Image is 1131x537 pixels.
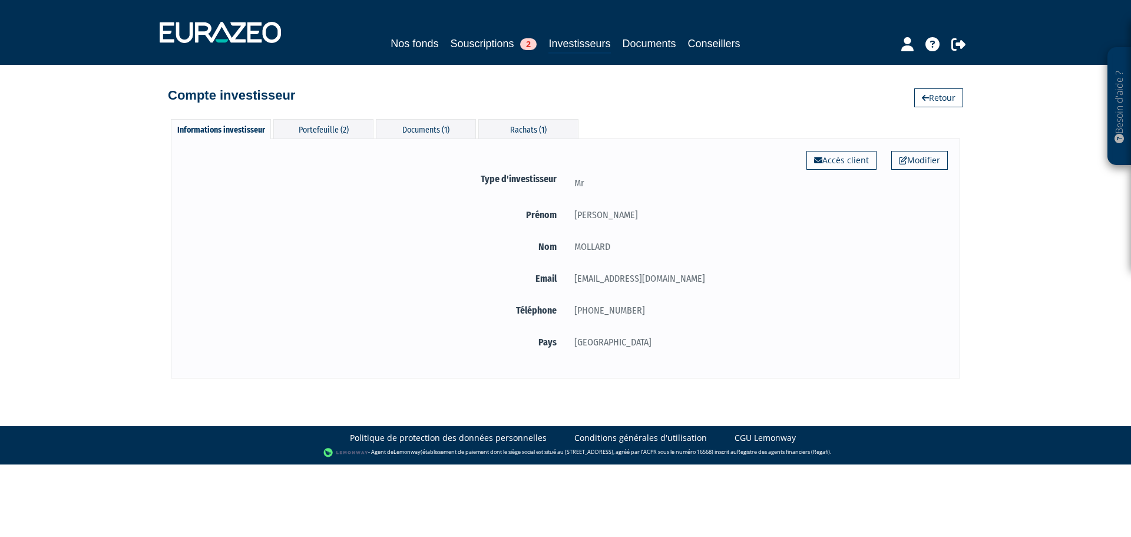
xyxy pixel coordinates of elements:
div: - Agent de (établissement de paiement dont le siège social est situé au [STREET_ADDRESS], agréé p... [12,447,1119,459]
p: Besoin d'aide ? [1113,54,1126,160]
label: Email [183,271,565,286]
a: Accès client [806,151,877,170]
a: Conseillers [688,35,740,52]
a: Politique de protection des données personnelles [350,432,547,444]
a: Documents [623,35,676,52]
div: Documents (1) [376,119,476,139]
div: Informations investisseur [171,119,271,139]
div: MOLLARD [565,239,948,254]
a: Modifier [891,151,948,170]
a: Lemonway [393,449,421,456]
div: [GEOGRAPHIC_DATA] [565,335,948,350]
label: Prénom [183,207,565,222]
label: Téléphone [183,303,565,318]
a: Registre des agents financiers (Regafi) [737,449,830,456]
a: Souscriptions2 [450,35,537,52]
label: Pays [183,335,565,350]
a: Investisseurs [548,35,610,54]
div: [PHONE_NUMBER] [565,303,948,318]
a: Retour [914,88,963,107]
img: 1732889491-logotype_eurazeo_blanc_rvb.png [160,22,281,43]
label: Type d'investisseur [183,172,565,186]
div: [PERSON_NAME] [565,207,948,222]
label: Nom [183,239,565,254]
h4: Compte investisseur [168,88,295,103]
div: Mr [565,176,948,190]
a: Nos fonds [391,35,438,52]
div: Portefeuille (2) [273,119,373,139]
div: [EMAIL_ADDRESS][DOMAIN_NAME] [565,271,948,286]
img: logo-lemonway.png [323,447,369,459]
a: CGU Lemonway [735,432,796,444]
div: Rachats (1) [478,119,578,139]
a: Conditions générales d'utilisation [574,432,707,444]
span: 2 [520,38,537,50]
